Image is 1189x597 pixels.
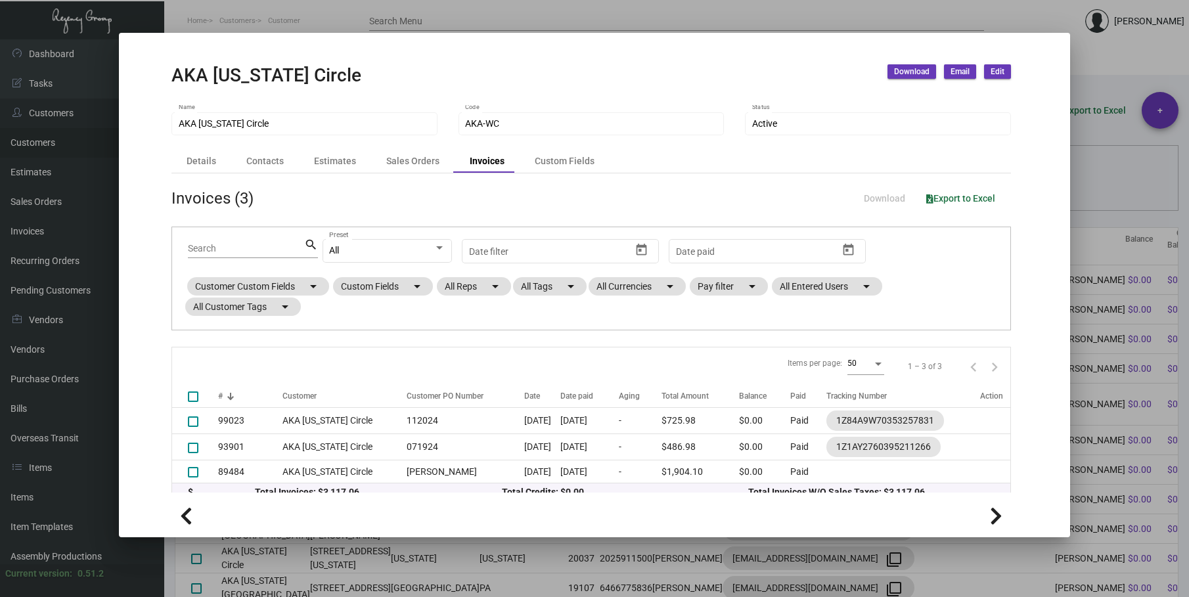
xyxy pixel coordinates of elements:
div: Balance [739,390,790,402]
td: [DATE] [560,434,619,460]
td: [DATE] [524,434,560,460]
td: 99023 [218,408,282,434]
mat-chip: All Tags [513,277,587,296]
td: 93901 [218,434,282,460]
div: Tracking Number [826,390,887,402]
div: Customer [282,390,400,402]
th: Action [980,385,1010,408]
div: Invoices (3) [171,187,254,210]
td: Paid [790,408,826,434]
span: Download [864,193,905,204]
td: AKA [US_STATE] Circle [282,434,400,460]
mat-chip: All Reps [437,277,511,296]
mat-chip: All Currencies [589,277,686,296]
td: 071924 [400,434,524,460]
mat-chip: All Entered Users [772,277,882,296]
button: Edit [984,64,1011,79]
span: Edit [991,66,1004,77]
div: Balance [739,390,767,402]
td: $0.00 [739,434,790,460]
div: Items per page: [788,357,842,369]
span: Export to Excel [926,193,995,204]
div: Estimates [314,154,356,168]
div: Customer [282,390,317,402]
button: Download [853,187,916,210]
td: - [619,434,662,460]
div: Total Amount [662,390,709,402]
div: Aging [619,390,662,402]
div: # [218,390,282,402]
button: Open calendar [631,239,652,260]
td: Paid [790,434,826,460]
div: Invoices [470,154,505,168]
input: Start date [676,246,717,257]
td: $0.00 [739,460,790,483]
td: $725.98 [662,408,739,434]
div: Paid [790,390,826,402]
input: End date [728,246,807,257]
span: Download [894,66,930,77]
button: Next page [984,356,1005,377]
h2: AKA [US_STATE] Circle [171,64,361,87]
button: Open calendar [838,239,859,260]
mat-chip: Custom Fields [333,277,433,296]
div: Total Credits: $0.00 [502,485,748,499]
td: [DATE] [560,408,619,434]
mat-icon: search [304,237,318,253]
div: Custom Fields [535,154,594,168]
mat-icon: arrow_drop_down [859,278,874,294]
div: Total Amount [662,390,739,402]
mat-icon: arrow_drop_down [563,278,579,294]
div: 1Z1AY2760395211266 [836,440,931,454]
div: Current version: [5,567,72,581]
div: Paid [790,390,806,402]
div: Date [524,390,560,402]
div: Date paid [560,390,619,402]
input: End date [521,246,600,257]
div: Customer PO Number [407,390,483,402]
mat-icon: arrow_drop_down [662,278,678,294]
div: Total Invoices: $3,117.06 [255,485,501,499]
div: Aging [619,390,640,402]
mat-icon: arrow_drop_down [409,278,425,294]
div: Customer PO Number [407,390,524,402]
span: Active [752,118,777,129]
td: $486.98 [662,434,739,460]
mat-icon: arrow_drop_down [277,299,293,315]
td: 89484 [218,460,282,483]
td: [DATE] [524,408,560,434]
button: Export to Excel [916,187,1006,210]
td: [DATE] [560,460,619,483]
td: - [619,408,662,434]
div: 1 – 3 of 3 [908,361,942,372]
mat-chip: Customer Custom Fields [187,277,329,296]
div: Date paid [560,390,593,402]
div: $ [188,485,255,499]
span: Email [951,66,970,77]
td: [PERSON_NAME] [400,460,524,483]
div: # [218,390,223,402]
td: 112024 [400,408,524,434]
td: $0.00 [739,408,790,434]
td: $1,904.10 [662,460,739,483]
mat-select: Items per page: [847,359,884,368]
div: Contacts [246,154,284,168]
div: 0.51.2 [78,567,104,581]
input: Start date [469,246,510,257]
button: Download [887,64,936,79]
div: Total Invoices W/O Sales Taxes: $3,117.06 [748,485,995,499]
div: 1Z84A9W70353257831 [836,414,934,428]
div: Tracking Number [826,390,980,402]
button: Previous page [963,356,984,377]
td: [DATE] [524,460,560,483]
td: AKA [US_STATE] Circle [282,408,400,434]
mat-chip: All Customer Tags [185,298,301,316]
span: 50 [847,359,857,368]
div: Details [187,154,216,168]
mat-icon: arrow_drop_down [487,278,503,294]
mat-chip: Pay filter [690,277,768,296]
button: Email [944,64,976,79]
mat-icon: arrow_drop_down [744,278,760,294]
div: Sales Orders [386,154,439,168]
span: All [329,245,339,255]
